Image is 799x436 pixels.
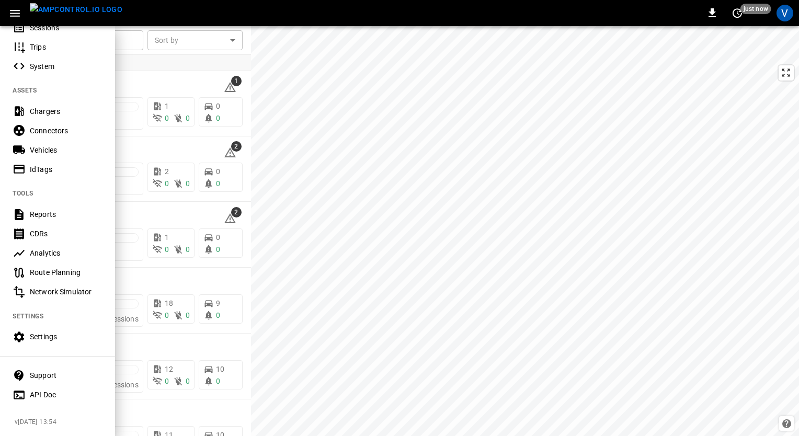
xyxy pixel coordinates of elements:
[30,370,102,381] div: Support
[740,4,771,14] span: just now
[777,5,793,21] div: profile-icon
[30,286,102,297] div: Network Simulator
[729,5,746,21] button: set refresh interval
[30,228,102,239] div: CDRs
[30,61,102,72] div: System
[30,145,102,155] div: Vehicles
[30,248,102,258] div: Analytics
[30,331,102,342] div: Settings
[30,389,102,400] div: API Doc
[30,209,102,220] div: Reports
[30,125,102,136] div: Connectors
[30,267,102,278] div: Route Planning
[30,164,102,175] div: IdTags
[30,106,102,117] div: Chargers
[15,417,107,428] span: v [DATE] 13:54
[30,22,102,33] div: Sessions
[30,3,122,16] img: ampcontrol.io logo
[30,42,102,52] div: Trips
